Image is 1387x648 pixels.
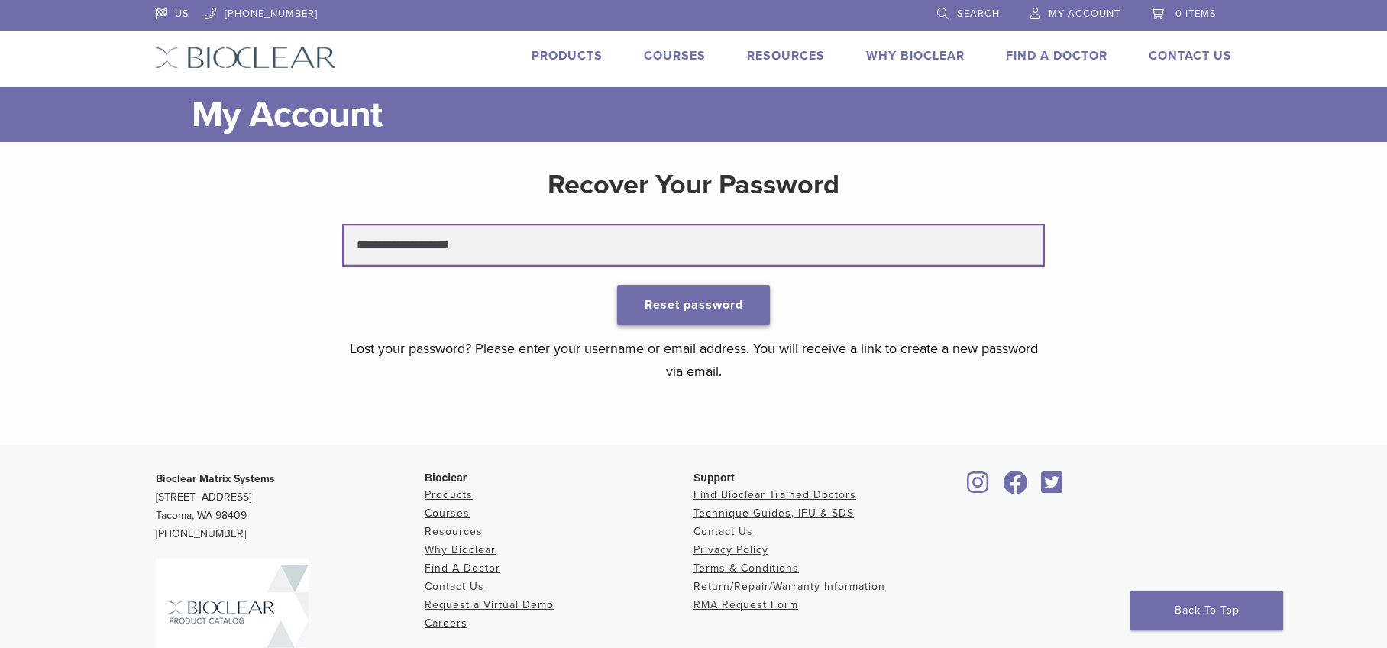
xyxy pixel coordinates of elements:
[425,488,473,501] a: Products
[425,543,496,556] a: Why Bioclear
[693,525,753,538] a: Contact Us
[425,507,470,520] a: Courses
[693,471,735,484] span: Support
[644,48,706,63] a: Courses
[425,471,467,484] span: Bioclear
[1175,8,1217,20] span: 0 items
[617,285,770,325] button: Reset password
[1006,48,1107,63] a: Find A Doctor
[747,48,825,63] a: Resources
[425,525,483,538] a: Resources
[425,617,467,630] a: Careers
[693,562,799,575] a: Terms & Conditions
[192,87,1232,142] h1: My Account
[693,488,856,501] a: Find Bioclear Trained Doctors
[344,167,1044,203] h2: Recover Your Password
[693,507,854,520] a: Technique Guides, IFU & SDS
[1149,48,1232,63] a: Contact Us
[1130,591,1283,630] a: Back To Top
[866,48,965,63] a: Why Bioclear
[997,480,1033,495] a: Bioclear
[693,543,768,556] a: Privacy Policy
[957,8,1000,20] span: Search
[962,480,994,495] a: Bioclear
[1036,480,1068,495] a: Bioclear
[425,580,484,593] a: Contact Us
[155,47,336,69] img: Bioclear
[1049,8,1120,20] span: My Account
[425,598,554,611] a: Request a Virtual Demo
[425,562,500,575] a: Find A Doctor
[693,580,885,593] a: Return/Repair/Warranty Information
[344,337,1044,383] p: Lost your password? Please enter your username or email address. You will receive a link to creat...
[156,470,425,543] p: [STREET_ADDRESS] Tacoma, WA 98409 [PHONE_NUMBER]
[156,472,275,485] strong: Bioclear Matrix Systems
[693,598,798,611] a: RMA Request Form
[532,48,603,63] a: Products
